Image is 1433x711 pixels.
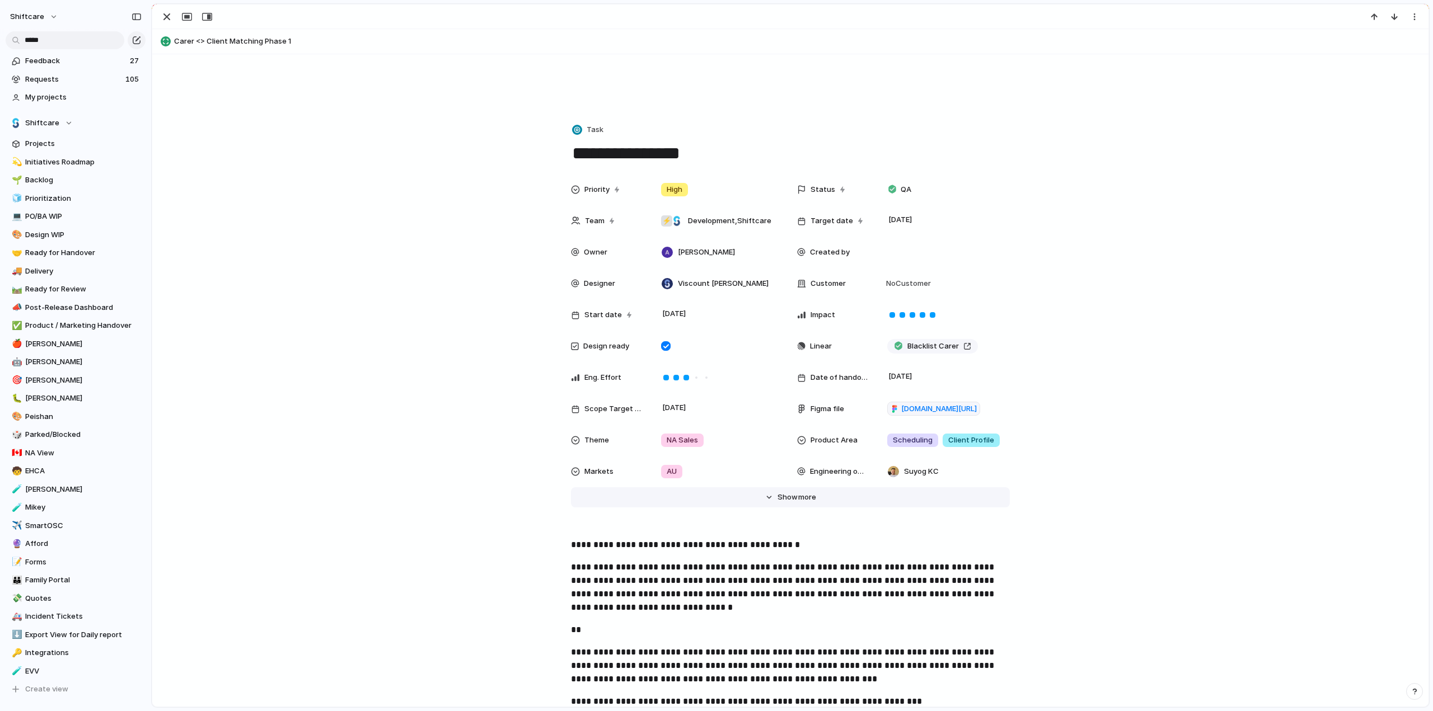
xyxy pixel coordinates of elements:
span: Scope Target Date [584,403,643,415]
span: Priority [584,184,610,195]
span: EHCA [25,465,142,477]
span: No Customer [883,278,931,289]
span: SmartOSC [25,520,142,531]
a: My projects [6,89,146,106]
span: NA Sales [667,435,698,446]
span: PO/BA WIP [25,211,142,222]
button: 🎨 [10,229,21,241]
div: 🌱 [12,174,20,187]
a: 🇨🇦NA View [6,445,146,462]
div: 💫Initiatives Roadmap [6,154,146,171]
div: 🧊Prioritization [6,190,146,207]
button: 💻 [10,211,21,222]
span: Suyog KC [904,466,939,477]
button: 🚚 [10,266,21,277]
div: 🚑Incident Tickets [6,608,146,625]
span: more [798,492,816,503]
div: 🧊 [12,192,20,205]
span: Delivery [25,266,142,277]
span: Family Portal [25,575,142,586]
a: 🧪Mikey [6,499,146,516]
span: QA [901,184,911,195]
div: 👪Family Portal [6,572,146,588]
button: 🧒 [10,465,21,477]
button: Create view [6,681,146,698]
button: ✈️ [10,520,21,531]
a: 🚚Delivery [6,263,146,280]
button: 🧪 [10,484,21,495]
span: My projects [25,92,142,103]
span: EVV [25,666,142,677]
span: Initiatives Roadmap [25,157,142,168]
a: 📣Post-Release Dashboard [6,299,146,316]
a: Feedback27 [6,53,146,69]
div: 🎯 [12,374,20,387]
button: 🧪 [10,666,21,677]
span: [DOMAIN_NAME][URL] [901,403,977,415]
div: 🚚 [12,265,20,277]
span: Blacklist Carer [907,341,959,352]
span: Requests [25,74,122,85]
span: Create view [25,684,68,695]
a: 🤝Ready for Handover [6,244,146,261]
span: [DATE] [886,370,915,383]
button: Showmore [571,487,1010,507]
span: Engineering owner [810,466,869,477]
span: Figma file [811,403,844,415]
button: 🧊 [10,193,21,204]
button: 📝 [10,557,21,568]
div: ⚡ [661,215,672,227]
button: shiftcare [5,8,64,26]
div: 👪 [12,574,20,587]
div: 🇨🇦 [12,446,20,459]
button: 🛤️ [10,284,21,295]
span: Integrations [25,647,142,658]
span: Export View for Daily report [25,629,142,641]
button: 🚑 [10,611,21,622]
span: Projects [25,138,142,149]
span: Task [587,124,603,135]
button: 💫 [10,157,21,168]
div: 🧒 [12,465,20,478]
span: Post-Release Dashboard [25,302,142,313]
span: Mikey [25,502,142,513]
span: Viscount [PERSON_NAME] [678,278,769,289]
button: 🤖 [10,356,21,368]
a: Projects [6,135,146,152]
span: Markets [584,466,614,477]
span: Design WIP [25,229,142,241]
span: NA View [25,448,142,459]
div: 🤝 [12,247,20,260]
span: [PERSON_NAME] [25,375,142,386]
a: Blacklist Carer [887,339,978,354]
div: 🐛 [12,392,20,405]
span: Impact [811,309,835,321]
span: Development , Shiftcare [688,215,771,227]
span: Parked/Blocked [25,429,142,440]
div: 🔑Integrations [6,644,146,661]
span: 105 [125,74,141,85]
div: ⬇️ [12,628,20,641]
div: 🎨 [12,410,20,423]
span: Team [585,215,605,227]
button: 🎨 [10,411,21,422]
div: 🔑 [12,647,20,660]
span: [PERSON_NAME] [25,356,142,368]
a: 🧪EVV [6,663,146,680]
span: Incident Tickets [25,611,142,622]
button: 🧪 [10,502,21,513]
div: 📣 [12,301,20,314]
span: Feedback [25,55,127,67]
button: Carer <> Client Matching Phase 1 [157,32,1423,50]
a: 🧪[PERSON_NAME] [6,481,146,498]
span: Theme [584,435,609,446]
div: 💸 [12,592,20,605]
span: Forms [25,557,142,568]
span: Client Profile [948,435,994,446]
span: [DATE] [886,213,915,227]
